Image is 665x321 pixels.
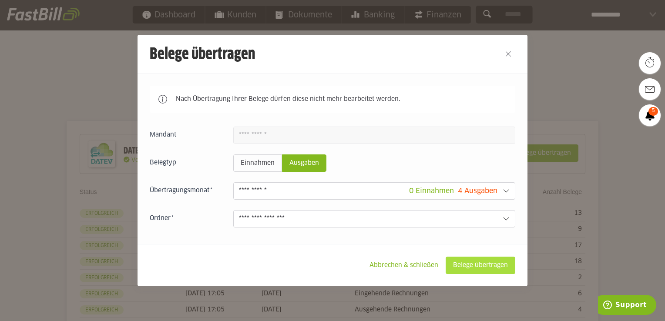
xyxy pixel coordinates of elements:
[446,257,515,274] sl-button: Belege übertragen
[458,187,497,194] span: 4 Ausgaben
[598,295,656,317] iframe: Öffnet ein Widget, in dem Sie weitere Informationen finden
[639,104,661,126] a: 5
[282,154,326,172] sl-radio-button: Ausgaben
[648,107,658,116] span: 5
[362,257,446,274] sl-button: Abbrechen & schließen
[233,154,282,172] sl-radio-button: Einnahmen
[409,187,454,194] span: 0 Einnahmen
